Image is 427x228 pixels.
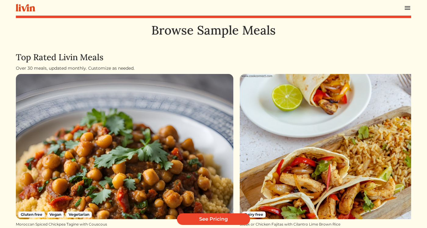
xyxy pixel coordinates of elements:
[242,211,266,218] span: Dairy free
[66,211,92,218] span: Vegetarian
[16,65,411,72] div: Over 30 meals, updated monthly. Customize as needed.
[16,74,233,219] img: Moroccan Spiced Chickpea Tagine with Couscous
[47,211,64,218] span: Vegan
[16,52,411,63] h3: Top Rated Livin Meals
[16,23,411,38] h1: Browse Sample Meals
[16,4,35,12] img: livin-logo-a0d97d1a881af30f6274990eb6222085a2533c92bbd1e4f22c21b4f0d0e3210c.svg
[404,4,411,12] img: menu_hamburger-cb6d353cf0ecd9f46ceae1c99ecbeb4a00e71ca567a856bd81f57e9d8c17bb26.svg
[18,211,45,218] span: Gluten free
[177,213,250,225] a: See Pricing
